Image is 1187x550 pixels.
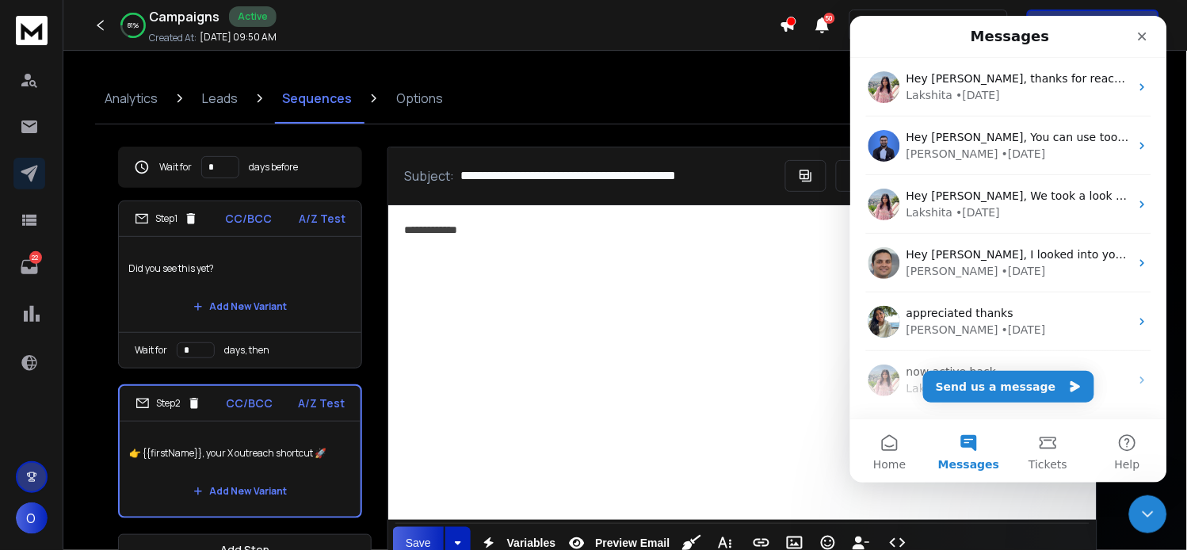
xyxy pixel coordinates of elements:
[225,211,272,227] p: CC/BCC
[56,291,163,304] span: appreciated thanks
[151,306,196,323] div: • [DATE]
[181,476,300,507] button: Add New Variant
[200,31,277,44] p: [DATE] 09:50 AM
[404,166,454,185] p: Subject:
[18,231,50,263] img: Profile image for Raj
[149,32,197,44] p: Created At:
[151,247,196,264] div: • [DATE]
[16,502,48,534] button: O
[118,201,362,369] li: Step1CC/BCCA/Z TestDid you see this yet?Add New VariantWait fordays, then
[13,251,45,283] a: 22
[56,71,103,88] div: Lakshita
[56,349,147,362] span: now active back
[238,403,317,467] button: Help
[1027,10,1159,41] button: Get Free Credits
[135,212,198,226] div: Step 1
[16,16,48,45] img: logo
[128,21,139,30] p: 81 %
[18,290,50,322] img: Profile image for Nandita
[18,114,50,146] img: Profile image for Rohan
[95,73,167,124] a: Analytics
[158,403,238,467] button: Tickets
[202,89,238,108] p: Leads
[387,73,452,124] a: Options
[56,189,103,205] div: Lakshita
[105,89,158,108] p: Analytics
[18,173,50,204] img: Profile image for Lakshita
[504,537,559,550] span: Variables
[106,189,151,205] div: • [DATE]
[56,247,148,264] div: [PERSON_NAME]
[88,443,149,454] span: Messages
[135,344,167,357] p: Wait for
[23,443,55,454] span: Home
[56,306,148,323] div: [PERSON_NAME]
[118,384,362,518] li: Step2CC/BCCA/Z Test👉 {{firstName}}, your X outreach shortcut 🚀Add New Variant
[106,71,151,88] div: • [DATE]
[18,349,50,380] img: Profile image for Lakshita
[229,6,277,27] div: Active
[824,13,835,24] span: 50
[265,443,290,454] span: Help
[396,89,443,108] p: Options
[56,365,103,381] div: Lakshita
[73,355,244,387] button: Send us a message
[29,251,42,264] p: 22
[299,211,345,227] p: A/Z Test
[56,56,1131,69] span: Hey [PERSON_NAME], thanks for reaching out. You can add more workspaces by creating new ones, sin...
[181,291,300,323] button: Add New Variant
[850,16,1167,483] iframe: Intercom live chat
[179,443,218,454] span: Tickets
[273,73,361,124] a: Sequences
[193,73,247,124] a: Leads
[224,344,269,357] p: days, then
[135,396,201,411] div: Step 2
[282,89,352,108] p: Sequences
[592,537,673,550] span: Preview Email
[151,130,196,147] div: • [DATE]
[149,7,219,26] h1: Campaigns
[56,130,148,147] div: [PERSON_NAME]
[227,395,273,411] p: CC/BCC
[79,403,158,467] button: Messages
[298,395,345,411] p: A/Z Test
[128,246,352,291] p: Did you see this yet?
[1129,495,1167,533] iframe: Intercom live chat
[129,431,351,476] p: 👉 {{firstName}}, your X outreach shortcut 🚀
[159,161,192,174] p: Wait for
[249,161,298,174] p: days before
